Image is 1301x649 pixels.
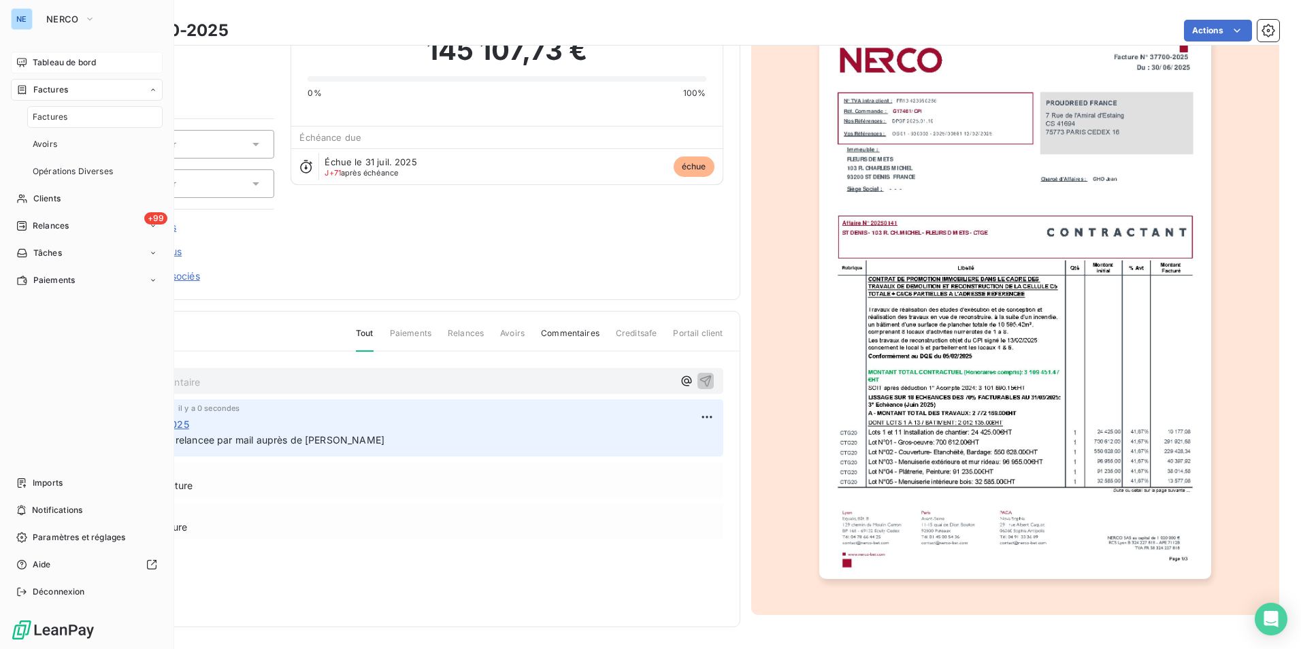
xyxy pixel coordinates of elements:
[11,8,33,30] div: NE
[33,84,68,96] span: Factures
[541,327,599,350] span: Commentaires
[448,327,484,350] span: Relances
[127,18,229,43] h3: 37700-2025
[90,434,384,446] span: le [DATE]- facture relancee par mail auprès de [PERSON_NAME]
[356,327,374,352] span: Tout
[33,531,125,544] span: Paramètres et réglages
[33,111,67,123] span: Factures
[616,327,657,350] span: Creditsafe
[674,156,714,177] span: échue
[33,247,62,259] span: Tâches
[32,504,82,516] span: Notifications
[325,156,416,167] span: Échue le 31 juil. 2025
[325,169,398,177] span: après échéance
[33,586,85,598] span: Déconnexion
[33,274,75,286] span: Paiements
[11,619,95,641] img: Logo LeanPay
[673,327,723,350] span: Portail client
[33,477,63,489] span: Imports
[33,220,69,232] span: Relances
[33,138,57,150] span: Avoirs
[299,132,361,143] span: Échéance due
[46,14,79,24] span: NERCO
[500,327,525,350] span: Avoirs
[1184,20,1252,41] button: Actions
[33,559,51,571] span: Aide
[33,56,96,69] span: Tableau de bord
[683,87,706,99] span: 100%
[33,193,61,205] span: Clients
[1255,603,1287,635] div: Open Intercom Messenger
[819,25,1211,579] img: invoice_thumbnail
[11,554,163,576] a: Aide
[178,404,240,412] span: il y a 0 secondes
[427,30,588,71] span: 145 107,73 €
[390,327,431,350] span: Paiements
[144,212,167,224] span: +99
[325,168,341,178] span: J+71
[33,165,113,178] span: Opérations Diverses
[308,87,321,99] span: 0%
